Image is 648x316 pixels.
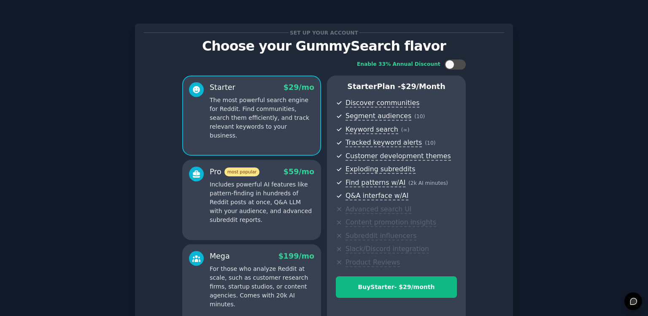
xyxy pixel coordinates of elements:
span: Keyword search [346,125,398,134]
span: Advanced search UI [346,205,411,214]
button: BuyStarter- $29/month [336,276,457,298]
span: Subreddit influencers [346,232,416,240]
div: Buy Starter - $ 29 /month [336,283,456,292]
span: Customer development themes [346,152,451,161]
p: Includes powerful AI features like pattern-finding in hundreds of Reddit posts at once, Q&A LLM w... [210,180,314,224]
span: ( 2k AI minutes ) [408,180,448,186]
span: Set up your account [289,28,360,37]
span: Tracked keyword alerts [346,138,422,147]
span: Content promotion insights [346,218,436,227]
span: Exploding subreddits [346,165,415,174]
span: $ 199 /mo [278,252,314,260]
span: ( 10 ) [414,113,425,119]
span: Discover communities [346,99,419,108]
div: Enable 33% Annual Discount [357,61,440,68]
span: most popular [224,167,260,176]
p: Starter Plan - [336,81,457,92]
div: Pro [210,167,259,177]
span: Segment audiences [346,112,411,121]
span: $ 59 /mo [283,167,314,176]
div: Mega [210,251,230,262]
span: Slack/Discord integration [346,245,429,254]
div: Starter [210,82,235,93]
span: Find patterns w/AI [346,178,405,187]
span: $ 29 /month [401,82,445,91]
span: ( ∞ ) [401,127,410,133]
span: Q&A interface w/AI [346,192,408,200]
p: The most powerful search engine for Reddit. Find communities, search them efficiently, and track ... [210,96,314,140]
span: Product Reviews [346,258,400,267]
p: For those who analyze Reddit at scale, such as customer research firms, startup studios, or conte... [210,265,314,309]
span: ( 10 ) [425,140,435,146]
p: Choose your GummySearch flavor [144,39,504,54]
span: $ 29 /mo [283,83,314,92]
